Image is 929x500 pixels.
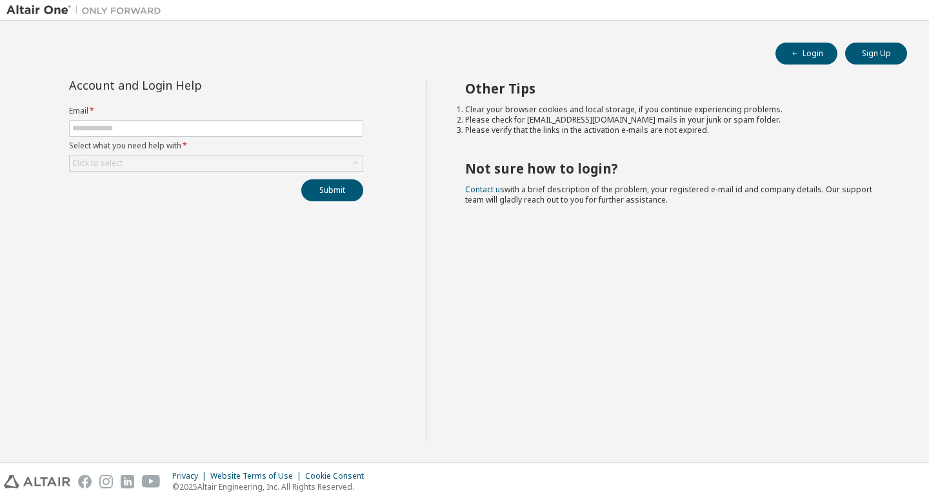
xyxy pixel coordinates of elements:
button: Login [775,43,837,65]
div: Account and Login Help [69,80,305,90]
li: Clear your browser cookies and local storage, if you continue experiencing problems. [465,105,884,115]
span: with a brief description of the problem, your registered e-mail id and company details. Our suppo... [465,184,872,205]
label: Email [69,106,363,116]
h2: Other Tips [465,80,884,97]
img: altair_logo.svg [4,475,70,488]
a: Contact us [465,184,504,195]
div: Click to select [70,155,363,171]
button: Submit [301,179,363,201]
img: instagram.svg [99,475,113,488]
div: Privacy [172,471,210,481]
li: Please verify that the links in the activation e-mails are not expired. [465,125,884,135]
div: Website Terms of Use [210,471,305,481]
h2: Not sure how to login? [465,160,884,177]
label: Select what you need help with [69,141,363,151]
button: Sign Up [845,43,907,65]
img: linkedin.svg [121,475,134,488]
img: youtube.svg [142,475,161,488]
img: Altair One [6,4,168,17]
img: facebook.svg [78,475,92,488]
div: Click to select [72,158,123,168]
li: Please check for [EMAIL_ADDRESS][DOMAIN_NAME] mails in your junk or spam folder. [465,115,884,125]
div: Cookie Consent [305,471,372,481]
p: © 2025 Altair Engineering, Inc. All Rights Reserved. [172,481,372,492]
